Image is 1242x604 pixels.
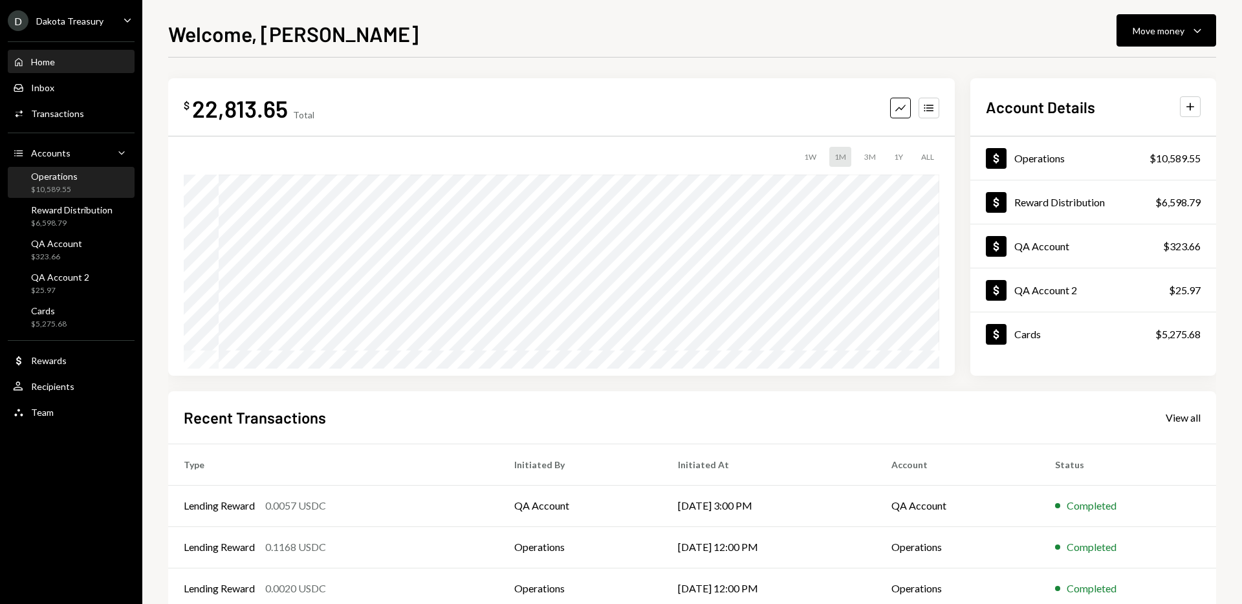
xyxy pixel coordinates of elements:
[8,76,135,99] a: Inbox
[265,581,326,596] div: 0.0020 USDC
[889,147,908,167] div: 1Y
[829,147,851,167] div: 1M
[1117,14,1216,47] button: Move money
[1163,239,1201,254] div: $323.66
[1067,581,1117,596] div: Completed
[8,167,135,198] a: Operations$10,589.55
[970,224,1216,268] a: QA Account$323.66
[31,108,84,119] div: Transactions
[293,109,314,120] div: Total
[970,136,1216,180] a: Operations$10,589.55
[31,272,89,283] div: QA Account 2
[986,96,1095,118] h2: Account Details
[1166,410,1201,424] a: View all
[184,99,190,112] div: $
[1155,195,1201,210] div: $6,598.79
[8,349,135,372] a: Rewards
[970,312,1216,356] a: Cards$5,275.68
[8,10,28,31] div: D
[36,16,103,27] div: Dakota Treasury
[31,252,82,263] div: $323.66
[31,204,113,215] div: Reward Distribution
[31,147,71,158] div: Accounts
[499,485,662,526] td: QA Account
[8,200,135,232] a: Reward Distribution$6,598.79
[8,268,135,299] a: QA Account 2$25.97
[8,141,135,164] a: Accounts
[8,400,135,424] a: Team
[31,407,54,418] div: Team
[31,305,67,316] div: Cards
[31,56,55,67] div: Home
[184,407,326,428] h2: Recent Transactions
[31,238,82,249] div: QA Account
[31,184,78,195] div: $10,589.55
[8,234,135,265] a: QA Account$323.66
[1133,24,1184,38] div: Move money
[184,539,255,555] div: Lending Reward
[859,147,881,167] div: 3M
[8,301,135,332] a: Cards$5,275.68
[265,539,326,555] div: 0.1168 USDC
[662,526,876,568] td: [DATE] 12:00 PM
[876,526,1040,568] td: Operations
[8,50,135,73] a: Home
[1149,151,1201,166] div: $10,589.55
[31,218,113,229] div: $6,598.79
[31,319,67,330] div: $5,275.68
[662,485,876,526] td: [DATE] 3:00 PM
[876,444,1040,485] th: Account
[168,444,499,485] th: Type
[1014,328,1041,340] div: Cards
[1166,411,1201,424] div: View all
[970,268,1216,312] a: QA Account 2$25.97
[970,180,1216,224] a: Reward Distribution$6,598.79
[1014,196,1105,208] div: Reward Distribution
[184,581,255,596] div: Lending Reward
[1067,498,1117,513] div: Completed
[1014,284,1077,296] div: QA Account 2
[1014,240,1069,252] div: QA Account
[1014,152,1065,164] div: Operations
[1040,444,1216,485] th: Status
[916,147,939,167] div: ALL
[168,21,419,47] h1: Welcome, [PERSON_NAME]
[8,102,135,125] a: Transactions
[876,485,1040,526] td: QA Account
[499,526,662,568] td: Operations
[662,444,876,485] th: Initiated At
[192,94,288,123] div: 22,813.65
[31,171,78,182] div: Operations
[499,444,662,485] th: Initiated By
[8,374,135,398] a: Recipients
[31,285,89,296] div: $25.97
[1169,283,1201,298] div: $25.97
[31,381,74,392] div: Recipients
[31,82,54,93] div: Inbox
[1155,327,1201,342] div: $5,275.68
[799,147,822,167] div: 1W
[1067,539,1117,555] div: Completed
[31,355,67,366] div: Rewards
[184,498,255,513] div: Lending Reward
[265,498,326,513] div: 0.0057 USDC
